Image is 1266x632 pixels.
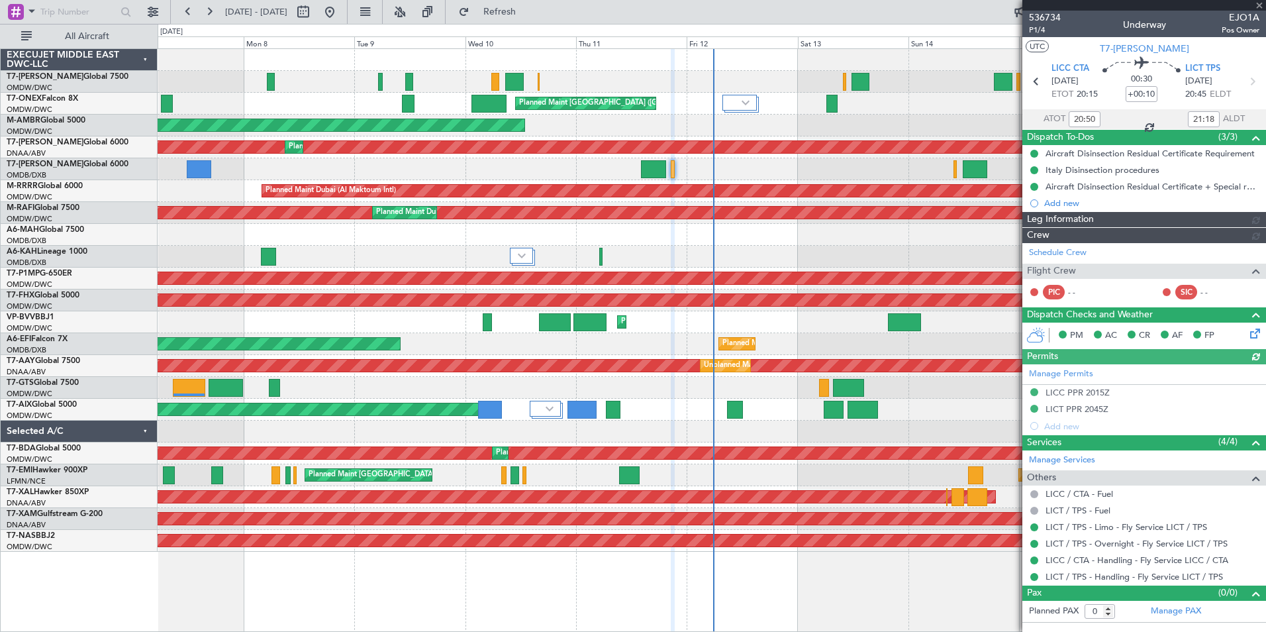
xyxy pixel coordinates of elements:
a: T7-BDAGlobal 5000 [7,445,81,452]
span: (0/0) [1218,586,1238,600]
input: Trip Number [40,2,117,22]
div: Mon 8 [244,36,354,48]
span: T7-ONEX [7,95,42,103]
a: DNAA/ABV [7,520,46,530]
a: A6-KAHLineage 1000 [7,248,87,256]
span: T7-GTS [7,379,34,387]
a: LICT / TPS - Fuel [1046,505,1110,516]
span: T7-P1MP [7,270,40,278]
span: T7-[PERSON_NAME] [1100,42,1189,56]
span: M-RRRR [7,182,38,190]
button: Refresh [452,1,532,23]
span: A6-KAH [7,248,37,256]
span: T7-FHX [7,291,34,299]
a: A6-EFIFalcon 7X [7,335,68,343]
a: OMDW/DWC [7,280,52,290]
a: T7-NASBBJ2 [7,532,55,540]
div: Tue 9 [354,36,465,48]
a: LICT / TPS - Limo - Fly Service LICT / TPS [1046,521,1207,533]
label: Planned PAX [1029,605,1079,618]
span: T7-[PERSON_NAME] [7,138,83,146]
a: T7-XALHawker 850XP [7,488,89,496]
span: P1/4 [1029,25,1061,36]
a: OMDW/DWC [7,214,52,224]
span: LICC CTA [1051,62,1089,76]
a: OMDW/DWC [7,542,52,552]
div: Unplanned Maint [GEOGRAPHIC_DATA] (Al Maktoum Intl) [704,356,900,376]
a: OMDB/DXB [7,345,46,355]
div: Sun 7 [133,36,244,48]
div: Planned Maint Dubai (Al Maktoum Intl) [289,137,419,157]
span: Others [1027,470,1056,486]
a: OMDW/DWC [7,323,52,333]
div: Wed 10 [465,36,576,48]
div: Planned Maint Dubai (Al Maktoum Intl) [266,181,396,201]
div: [DATE] [160,26,183,38]
span: Refresh [472,7,528,17]
a: Manage PAX [1151,605,1201,618]
div: Planned Maint Dubai (Al Maktoum Intl) [722,334,853,354]
button: UTC [1026,40,1049,52]
a: T7-AIXGlobal 5000 [7,401,77,409]
a: OMDW/DWC [7,454,52,464]
div: Underway [1123,18,1166,32]
span: (3/3) [1218,130,1238,144]
a: T7-GTSGlobal 7500 [7,379,79,387]
span: T7-NAS [7,532,36,540]
span: LICT TPS [1185,62,1220,76]
span: A6-MAH [7,226,39,234]
div: Planned Maint Dubai (Al Maktoum Intl) [496,443,626,463]
div: Italy Disinsection procedures [1046,164,1159,176]
a: DNAA/ABV [7,148,46,158]
span: T7-[PERSON_NAME] [7,73,83,81]
a: OMDW/DWC [7,83,52,93]
div: Planned Maint Dubai (Al Maktoum Intl) [376,203,507,223]
span: EJO1A [1222,11,1259,25]
a: Manage Services [1029,454,1095,467]
span: 20:15 [1077,88,1098,101]
button: All Aircraft [15,26,144,47]
span: 20:45 [1185,88,1206,101]
a: OMDW/DWC [7,105,52,115]
span: T7-AAY [7,357,35,365]
span: [DATE] [1185,75,1212,88]
span: VP-BVV [7,313,35,321]
a: VP-BVVBBJ1 [7,313,54,321]
div: Planned Maint Nice ([GEOGRAPHIC_DATA]) [621,312,769,332]
span: T7-AIX [7,401,32,409]
a: T7-[PERSON_NAME]Global 6000 [7,138,128,146]
span: A6-EFI [7,335,31,343]
a: OMDW/DWC [7,127,52,136]
span: T7-XAM [7,510,37,518]
div: Aircraft Disinsection Residual Certificate + Special request [1046,181,1259,192]
a: OMDW/DWC [7,411,52,421]
a: T7-P1MPG-650ER [7,270,72,278]
span: M-RAFI [7,204,34,212]
img: arrow-gray.svg [742,100,750,105]
span: AC [1105,329,1117,342]
a: T7-EMIHawker 900XP [7,466,87,474]
span: ETOT [1051,88,1073,101]
span: Dispatch Checks and Weather [1027,307,1153,323]
span: T7-BDA [7,445,36,452]
div: Sun 14 [908,36,1019,48]
span: Services [1027,435,1061,450]
div: Thu 11 [576,36,687,48]
span: FP [1204,329,1214,342]
a: T7-[PERSON_NAME]Global 6000 [7,160,128,168]
a: M-RRRRGlobal 6000 [7,182,83,190]
a: OMDW/DWC [7,389,52,399]
span: T7-EMI [7,466,32,474]
span: T7-XAL [7,488,34,496]
span: ELDT [1210,88,1231,101]
a: T7-[PERSON_NAME]Global 7500 [7,73,128,81]
span: 536734 [1029,11,1061,25]
a: T7-FHXGlobal 5000 [7,291,79,299]
a: OMDW/DWC [7,301,52,311]
a: LFMN/NCE [7,476,46,486]
img: arrow-gray.svg [546,406,554,411]
span: 00:30 [1131,73,1152,86]
img: arrow-gray.svg [518,253,526,258]
a: OMDW/DWC [7,192,52,202]
a: LICC / CTA - Handling - Fly Service LICC / CTA [1046,554,1228,566]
